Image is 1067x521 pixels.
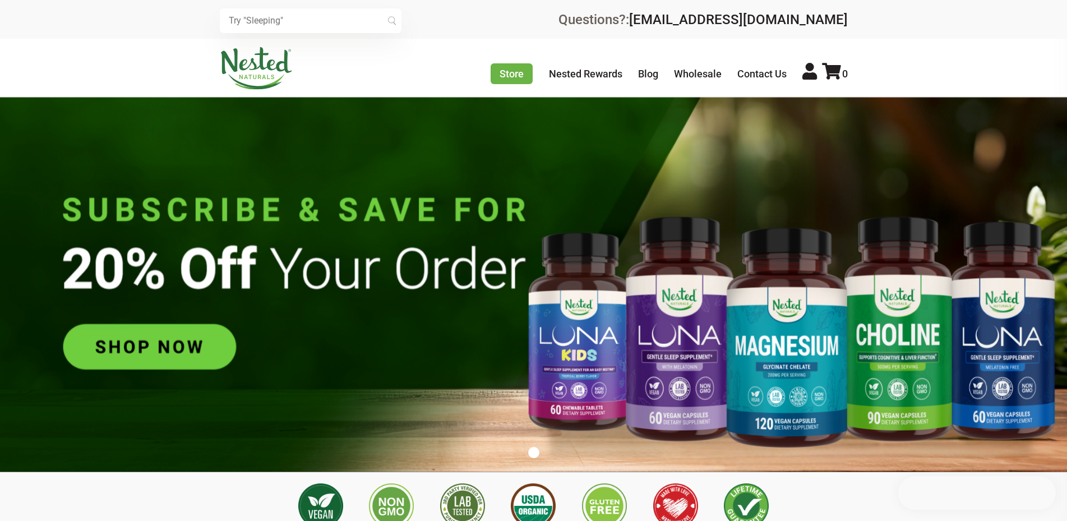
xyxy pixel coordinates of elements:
[220,8,401,33] input: Try "Sleeping"
[629,12,848,27] a: [EMAIL_ADDRESS][DOMAIN_NAME]
[549,68,622,80] a: Nested Rewards
[491,63,533,84] a: Store
[674,68,722,80] a: Wholesale
[822,68,848,80] a: 0
[737,68,787,80] a: Contact Us
[558,13,848,26] div: Questions?:
[220,47,293,90] img: Nested Naturals
[638,68,658,80] a: Blog
[528,447,539,458] button: 1 of 1
[842,68,848,80] span: 0
[898,476,1056,510] iframe: Button to open loyalty program pop-up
